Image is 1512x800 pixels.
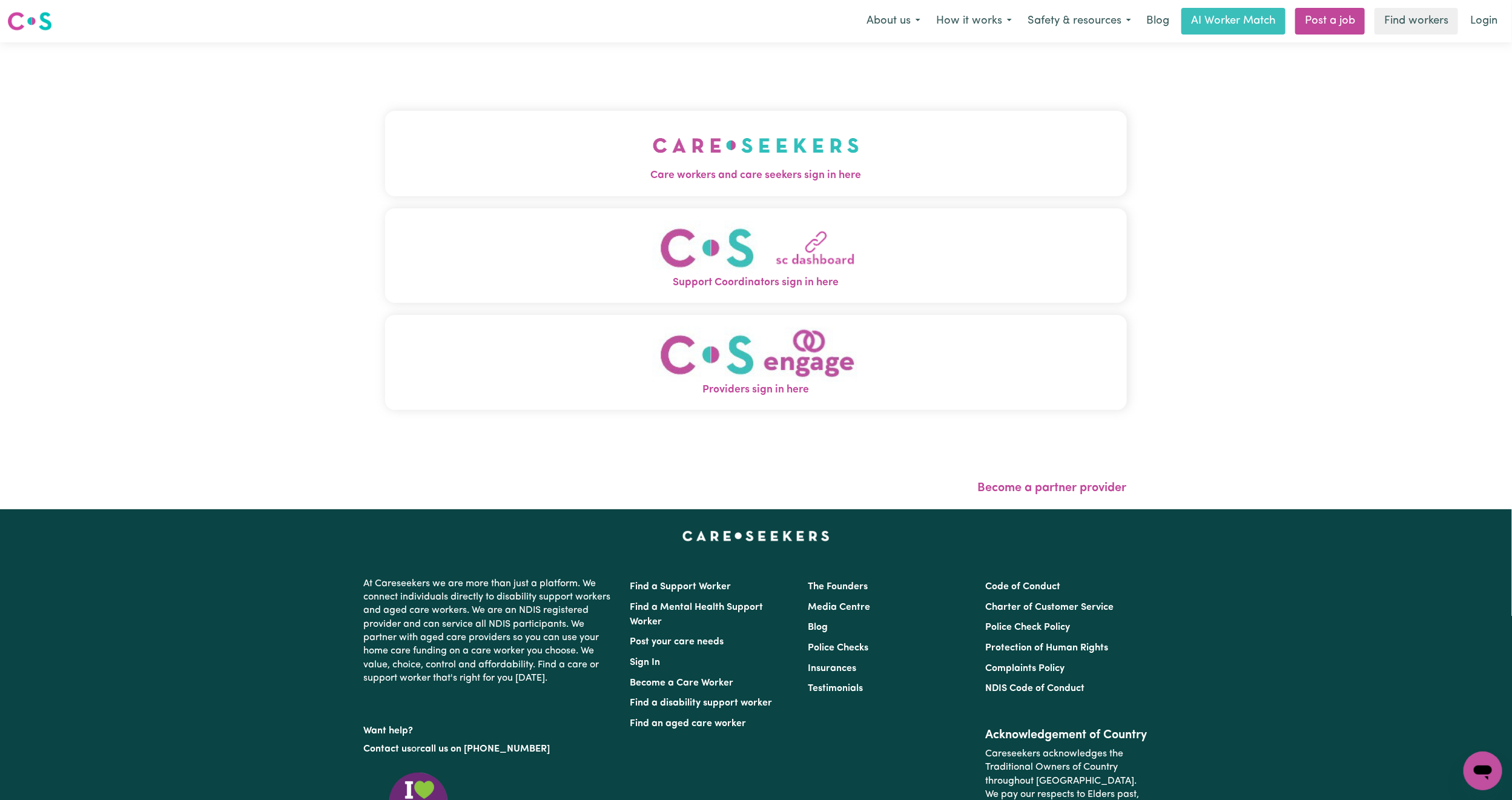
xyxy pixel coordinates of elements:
a: NDIS Code of Conduct [985,684,1084,693]
button: Support Coordinators sign in here [385,208,1127,303]
a: Police Check Policy [985,623,1070,632]
a: Find a Mental Health Support Worker [630,603,764,627]
p: Want help? [364,719,616,738]
a: Find a disability support worker [630,698,773,708]
h2: Acknowledgement of Country [985,728,1148,742]
a: Police Checks [808,643,868,653]
a: Careseekers logo [7,7,52,35]
span: Care workers and care seekers sign in here [385,168,1127,183]
a: Become a partner provider [978,482,1127,494]
a: Media Centre [808,603,870,612]
a: Post a job [1295,8,1365,35]
a: Code of Conduct [985,582,1060,592]
a: Login [1463,8,1505,35]
img: Careseekers logo [7,10,52,32]
button: Care workers and care seekers sign in here [385,111,1127,196]
button: How it works [928,8,1020,34]
p: At Careseekers we are more than just a platform. We connect individuals directly to disability su... [364,572,616,690]
a: Blog [1139,8,1177,35]
iframe: Button to launch messaging window, conversation in progress [1464,752,1502,790]
p: or [364,738,616,761]
a: Blog [808,623,828,632]
a: Careseekers home page [682,531,830,541]
a: Insurances [808,664,856,673]
a: Contact us [364,744,412,754]
a: Find workers [1375,8,1458,35]
a: Protection of Human Rights [985,643,1108,653]
span: Providers sign in here [385,382,1127,398]
button: About us [859,8,928,34]
a: AI Worker Match [1181,8,1286,35]
a: Charter of Customer Service [985,603,1114,612]
a: Find a Support Worker [630,582,731,592]
button: Safety & resources [1020,8,1139,34]
span: Support Coordinators sign in here [385,275,1127,291]
button: Providers sign in here [385,315,1127,410]
a: call us on [PHONE_NUMBER] [421,744,550,754]
a: The Founders [808,582,868,592]
a: Complaints Policy [985,664,1065,673]
a: Testimonials [808,684,863,693]
a: Find an aged care worker [630,719,747,729]
a: Sign In [630,658,661,667]
a: Post your care needs [630,637,724,647]
a: Become a Care Worker [630,678,734,688]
